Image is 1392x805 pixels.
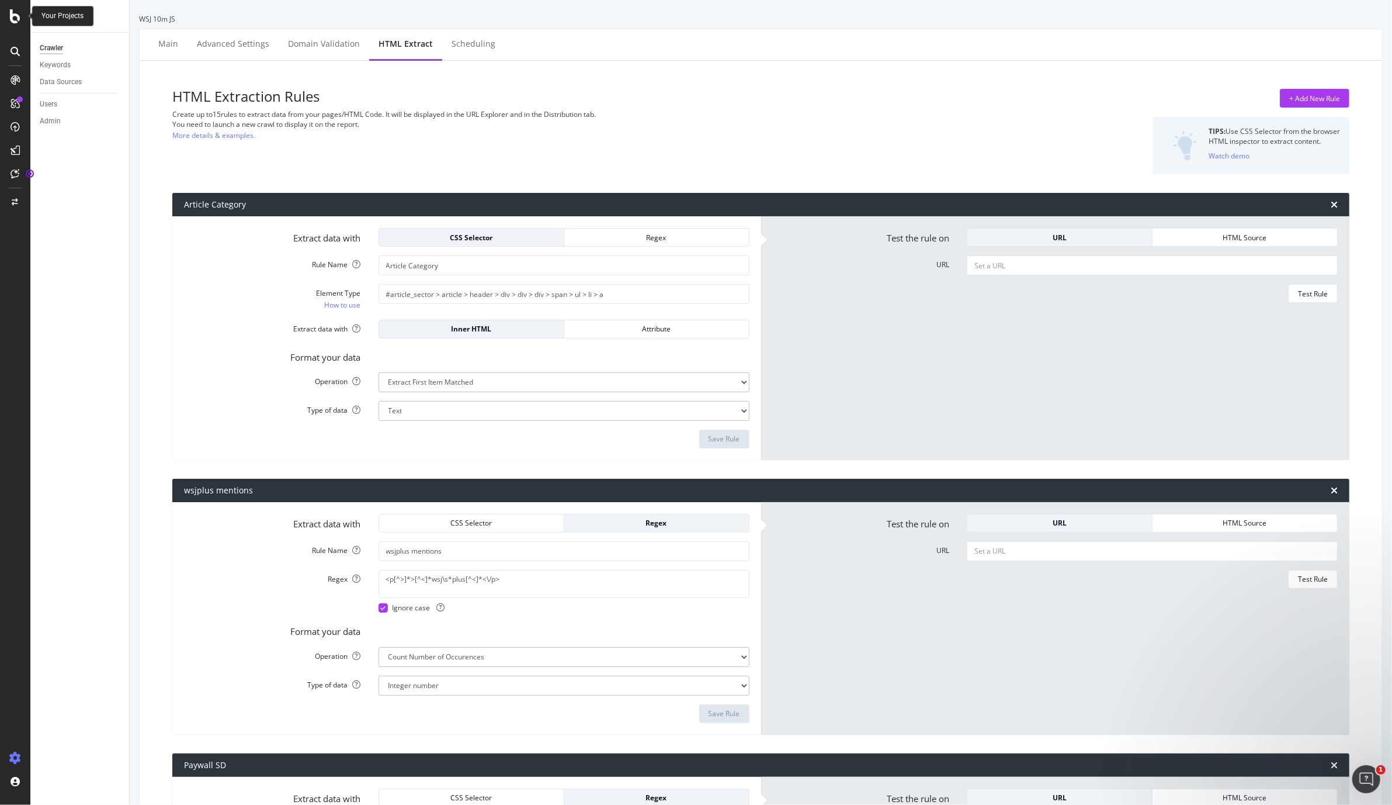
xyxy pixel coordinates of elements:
input: Provide a name [379,541,749,561]
a: More details & examples. [172,129,255,141]
input: Set a URL [967,255,1338,275]
button: CSS Selector [379,228,564,247]
div: Article Category [184,199,246,210]
div: Users [40,98,57,110]
div: HTML Source [1162,233,1328,243]
div: Regex [574,793,740,803]
button: Attribute [564,320,749,338]
button: Watch demo [1209,146,1249,165]
div: Domain Validation [288,38,360,50]
label: Extract data with [175,228,370,244]
div: Keywords [40,59,71,71]
button: HTML Source [1153,228,1338,247]
div: Data Sources [40,76,82,88]
div: Admin [40,115,61,127]
button: Regex [564,228,749,247]
div: times [1331,761,1338,770]
div: times [1331,200,1338,209]
input: CSS Expression [379,284,749,304]
label: URL [764,541,959,555]
div: Inner HTML [388,324,554,334]
div: Crawler [40,42,63,54]
div: HTML inspector to extract content. [1209,136,1340,146]
a: Crawler [40,42,121,54]
label: Test the rule on [764,228,959,244]
div: Attribute [574,324,740,334]
button: HTML Source [1153,514,1338,533]
button: Inner HTML [379,320,564,338]
div: HTML Source [1162,793,1328,803]
label: Operation [175,372,370,386]
div: Your Projects [41,11,84,21]
button: URL [967,228,1153,247]
textarea: <p[^>]*>[^<]*wsj\s*plus[^<]*<\/p> [379,570,749,598]
div: WSJ 10m JS [139,14,1383,24]
a: Data Sources [40,76,121,88]
img: DZQOUYU0WpgAAAAASUVORK5CYII= [1173,130,1197,161]
div: Paywall SD [184,759,226,771]
button: Save Rule [699,704,749,723]
div: Watch demo [1209,151,1249,161]
label: Extract data with [175,320,370,334]
div: URL [977,518,1143,528]
label: Test the rule on [764,514,959,530]
div: URL [977,233,1143,243]
button: CSS Selector [379,514,564,533]
input: Set a URL [967,541,1338,561]
div: Test Rule [1298,289,1328,299]
label: URL [764,255,959,270]
button: Test Rule [1288,284,1338,303]
div: CSS Selector [388,233,554,243]
div: + Add New Rule [1289,94,1340,103]
div: Save Rule [709,709,740,718]
div: Main [158,38,178,50]
label: Rule Name [175,541,370,555]
span: Ignore case [393,603,445,613]
div: Advanced Settings [197,38,269,50]
label: Format your data [175,621,370,638]
h3: HTML Extraction Rules [172,89,951,104]
div: Save Rule [709,434,740,444]
div: Element Type [184,288,361,298]
label: Format your data [175,347,370,364]
div: CSS Selector [388,518,554,528]
button: Test Rule [1288,570,1338,589]
label: Operation [175,647,370,661]
div: HTML Extract [379,38,433,50]
div: URL [977,793,1143,803]
div: HTML Source [1162,518,1328,528]
div: times [1331,486,1338,495]
div: Scheduling [452,38,495,50]
label: Test the rule on [764,789,959,805]
label: Extract data with [175,514,370,530]
button: Regex [564,514,749,533]
a: Users [40,98,121,110]
div: Use CSS Selector from the browser [1209,126,1340,136]
a: Keywords [40,59,121,71]
div: Regex [574,518,740,528]
div: Tooltip anchor [25,168,35,179]
div: Test Rule [1298,574,1328,584]
button: Save Rule [699,430,749,448]
label: Type of data [175,401,370,415]
button: URL [967,514,1153,533]
div: Create up to 15 rules to extract data from your pages/HTML Code. It will be displayed in the URL ... [172,109,951,119]
span: 1 [1376,765,1386,775]
button: + Add New Rule [1280,89,1349,108]
div: CSS Selector [388,793,554,803]
div: wsjplus mentions [184,485,253,496]
div: Regex [574,233,740,243]
label: Rule Name [175,255,370,270]
input: Provide a name [379,255,749,275]
div: You need to launch a new crawl to display it on the report. [172,119,951,129]
iframe: Intercom live chat [1352,765,1380,793]
a: Admin [40,115,121,127]
label: Type of data [175,676,370,690]
strong: TIPS: [1209,126,1226,136]
a: How to use [325,299,361,311]
label: Extract data with [175,789,370,805]
label: Regex [175,570,370,584]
